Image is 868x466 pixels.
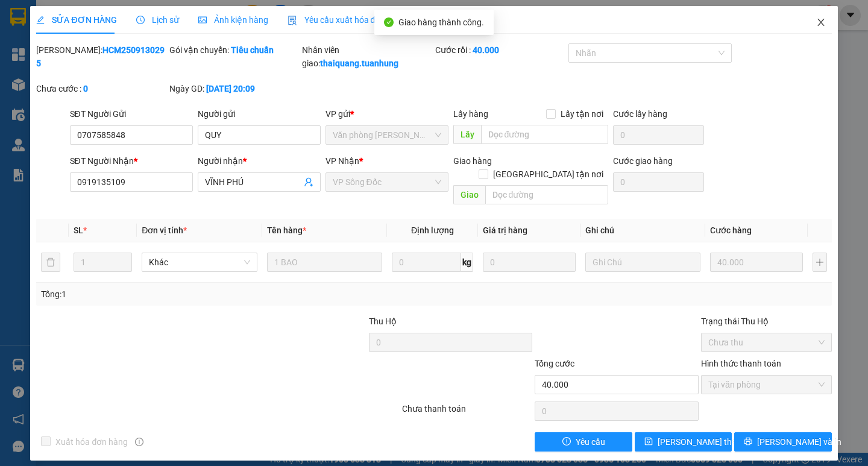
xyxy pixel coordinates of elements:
[333,126,441,144] span: Văn phòng Hồ Chí Minh
[435,43,566,57] div: Cước rồi :
[585,253,700,272] input: Ghi Chú
[198,154,321,168] div: Người nhận
[701,359,781,368] label: Hình thức thanh toán
[613,125,704,145] input: Cước lấy hàng
[635,432,732,452] button: save[PERSON_NAME] thay đổi
[580,219,705,242] th: Ghi chú
[288,15,415,25] span: Yêu cầu xuất hóa đơn điện tử
[411,225,454,235] span: Định lượng
[384,17,394,27] span: check-circle
[267,253,382,272] input: VD: Bàn, Ghế
[483,225,527,235] span: Giá trị hàng
[461,253,473,272] span: kg
[562,437,571,447] span: exclamation-circle
[267,225,306,235] span: Tên hàng
[644,437,653,447] span: save
[136,16,145,24] span: clock-circle
[198,107,321,121] div: Người gửi
[149,253,250,271] span: Khác
[51,435,133,449] span: Xuất hóa đơn hàng
[401,402,534,423] div: Chưa thanh toán
[320,58,398,68] b: thaiquang.tuanhung
[135,438,143,446] span: info-circle
[83,84,88,93] b: 0
[483,253,576,272] input: 0
[556,107,608,121] span: Lấy tận nơi
[70,107,193,121] div: SĐT Người Gửi
[453,125,481,144] span: Lấy
[816,17,826,27] span: close
[288,16,297,25] img: icon
[302,43,433,70] div: Nhân viên giao:
[169,82,300,95] div: Ngày GD:
[535,359,574,368] span: Tổng cước
[453,185,485,204] span: Giao
[757,435,841,449] span: [PERSON_NAME] và In
[369,316,397,326] span: Thu Hộ
[198,16,207,24] span: picture
[169,43,300,57] div: Gói vận chuyển:
[41,253,60,272] button: delete
[804,6,838,40] button: Close
[708,376,825,394] span: Tại văn phòng
[734,432,831,452] button: printer[PERSON_NAME] và In
[453,156,492,166] span: Giao hàng
[576,435,605,449] span: Yêu cầu
[535,432,632,452] button: exclamation-circleYêu cầu
[398,17,484,27] span: Giao hàng thành công.
[136,15,179,25] span: Lịch sử
[813,253,827,272] button: plus
[142,225,187,235] span: Đơn vị tính
[453,109,488,119] span: Lấy hàng
[70,154,193,168] div: SĐT Người Nhận
[304,177,313,187] span: user-add
[36,15,116,25] span: SỬA ĐƠN HÀNG
[485,185,608,204] input: Dọc đường
[41,288,336,301] div: Tổng: 1
[710,225,752,235] span: Cước hàng
[710,253,803,272] input: 0
[658,435,754,449] span: [PERSON_NAME] thay đổi
[198,15,268,25] span: Ảnh kiện hàng
[36,82,167,95] div: Chưa cước :
[744,437,752,447] span: printer
[701,315,832,328] div: Trạng thái Thu Hộ
[36,16,45,24] span: edit
[325,156,359,166] span: VP Nhận
[613,172,704,192] input: Cước giao hàng
[231,45,274,55] b: Tiêu chuẩn
[488,168,608,181] span: [GEOGRAPHIC_DATA] tận nơi
[36,43,167,70] div: [PERSON_NAME]:
[74,225,83,235] span: SL
[481,125,608,144] input: Dọc đường
[708,333,825,351] span: Chưa thu
[613,156,673,166] label: Cước giao hàng
[473,45,499,55] b: 40.000
[333,173,441,191] span: VP Sông Đốc
[325,107,448,121] div: VP gửi
[206,84,255,93] b: [DATE] 20:09
[613,109,667,119] label: Cước lấy hàng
